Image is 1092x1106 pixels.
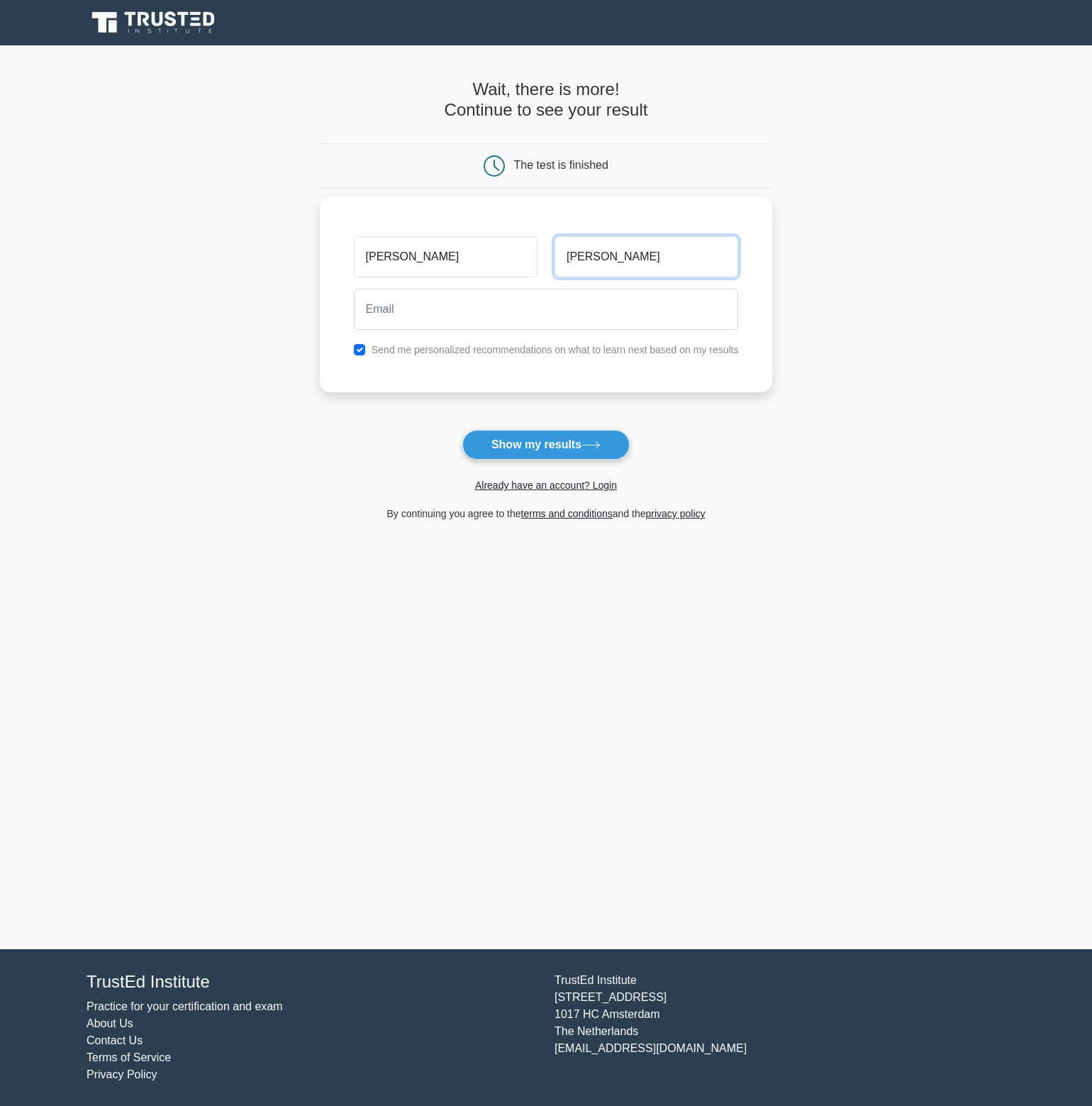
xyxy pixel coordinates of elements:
div: By continuing you agree to the and the [311,505,781,522]
input: Last name [555,236,738,277]
a: Privacy Policy [87,1068,157,1080]
a: privacy policy [646,508,706,519]
h4: Wait, there is more! Continue to see your result [320,79,773,121]
input: Email [354,289,739,330]
a: About Us [87,1017,133,1029]
a: Practice for your certification and exam [87,1000,283,1012]
div: TrustEd Institute [STREET_ADDRESS] 1017 HC Amsterdam The Netherlands [EMAIL_ADDRESS][DOMAIN_NAME] [546,972,1014,1083]
button: Show my results [462,430,630,460]
h4: TrustEd Institute [87,972,537,992]
a: Already have an account? Login [475,480,617,491]
input: First name [354,236,537,277]
div: The test is finished [514,159,608,171]
a: Terms of Service [87,1051,171,1063]
a: Contact Us [87,1034,143,1046]
label: Send me personalized recommendations on what to learn next based on my results [372,344,739,355]
a: terms and conditions [521,508,613,519]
